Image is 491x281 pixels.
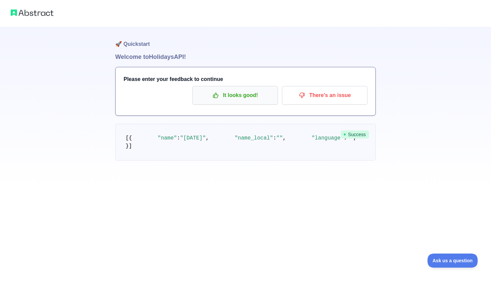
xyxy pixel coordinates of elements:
[428,254,478,268] iframe: Toggle Customer Support
[197,90,273,101] p: It looks good!
[126,135,129,141] span: [
[11,8,53,17] img: Abstract logo
[276,135,283,141] span: ""
[206,135,209,141] span: ,
[283,135,286,141] span: ,
[312,135,344,141] span: "language"
[273,135,277,141] span: :
[341,130,369,138] span: Success
[180,135,206,141] span: "[DATE]"
[234,135,273,141] span: "name_local"
[192,86,278,105] button: It looks good!
[124,75,367,83] h3: Please enter your feedback to continue
[115,27,376,52] h1: 🚀 Quickstart
[287,90,362,101] p: There's an issue
[158,135,177,141] span: "name"
[115,52,376,62] h1: Welcome to Holidays API!
[282,86,367,105] button: There's an issue
[177,135,180,141] span: :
